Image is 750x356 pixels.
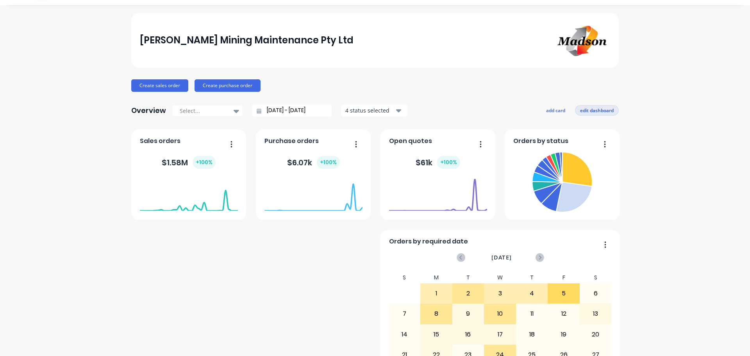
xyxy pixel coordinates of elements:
[491,253,512,262] span: [DATE]
[317,156,340,169] div: + 100 %
[264,136,319,146] span: Purchase orders
[548,304,579,324] div: 12
[421,284,452,303] div: 1
[416,156,460,169] div: $ 61k
[193,156,216,169] div: + 100 %
[452,272,484,283] div: T
[484,284,516,303] div: 3
[453,284,484,303] div: 2
[548,284,579,303] div: 5
[140,136,180,146] span: Sales orders
[580,325,611,344] div: 20
[453,304,484,324] div: 9
[555,22,610,59] img: Madson Mining Maintenance Pty Ltd
[389,136,432,146] span: Open quotes
[131,79,188,92] button: Create sales order
[389,237,468,246] span: Orders by required date
[131,103,166,118] div: Overview
[453,325,484,344] div: 16
[548,272,580,283] div: F
[516,284,548,303] div: 4
[437,156,460,169] div: + 100 %
[516,272,548,283] div: T
[513,136,568,146] span: Orders by status
[580,304,611,324] div: 13
[389,272,421,283] div: S
[287,156,340,169] div: $ 6.07k
[580,272,612,283] div: S
[484,325,516,344] div: 17
[389,304,420,324] div: 7
[420,272,452,283] div: M
[484,272,516,283] div: W
[345,106,395,114] div: 4 status selected
[548,325,579,344] div: 19
[421,325,452,344] div: 15
[575,105,619,115] button: edit dashboard
[162,156,216,169] div: $ 1.58M
[541,105,570,115] button: add card
[341,105,407,116] button: 4 status selected
[516,304,548,324] div: 11
[580,284,611,303] div: 6
[516,325,548,344] div: 18
[484,304,516,324] div: 10
[389,325,420,344] div: 14
[140,32,354,48] div: [PERSON_NAME] Mining Maintenance Pty Ltd
[421,304,452,324] div: 8
[195,79,261,92] button: Create purchase order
